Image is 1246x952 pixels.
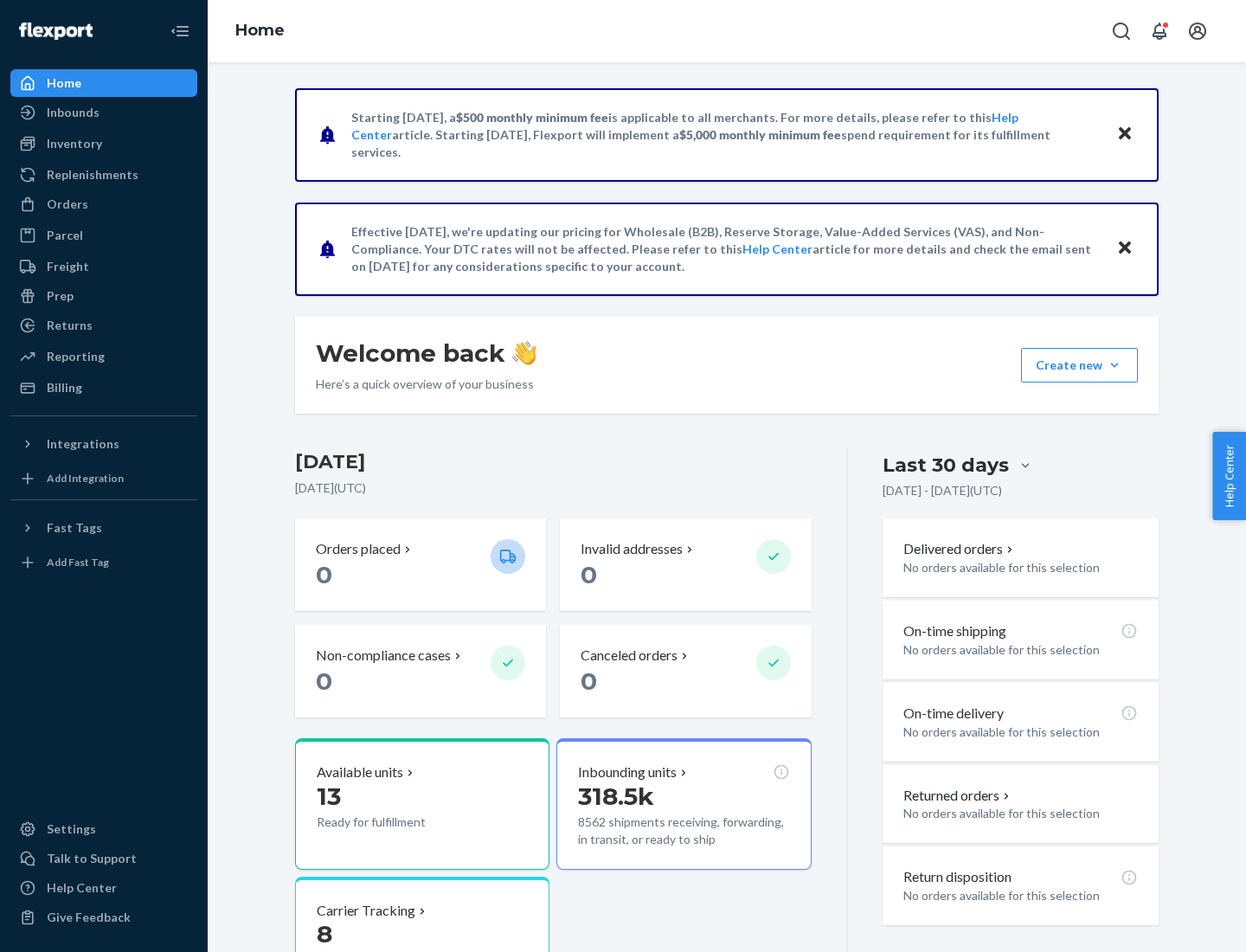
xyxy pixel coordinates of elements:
[10,549,197,576] a: Add Fast Tag
[317,919,332,949] span: 8
[47,166,138,183] div: Replenishments
[47,379,82,396] div: Billing
[903,641,1138,659] p: No orders available for this selection
[351,223,1100,275] p: Effective [DATE], we're updating our pricing for Wholesale (B2B), Reserve Storage, Value-Added Se...
[317,762,403,782] p: Available units
[883,482,1002,499] p: [DATE] - [DATE] ( UTC )
[581,560,597,589] span: 0
[47,348,105,365] div: Reporting
[47,850,137,867] div: Talk to Support
[47,74,81,92] div: Home
[47,820,96,838] div: Settings
[10,282,197,310] a: Prep
[10,222,197,249] a: Parcel
[903,539,1017,559] button: Delivered orders
[47,196,88,213] div: Orders
[10,99,197,126] a: Inbounds
[316,338,536,369] h1: Welcome back
[317,901,415,921] p: Carrier Tracking
[295,448,812,476] h3: [DATE]
[556,738,811,870] button: Inbounding units318.5k8562 shipments receiving, forwarding, in transit, or ready to ship
[10,161,197,189] a: Replenishments
[679,127,841,142] span: $5,000 monthly minimum fee
[47,519,102,537] div: Fast Tags
[10,374,197,402] a: Billing
[47,227,83,244] div: Parcel
[1212,432,1246,520] button: Help Center
[235,21,285,40] a: Home
[578,814,789,848] p: 8562 shipments receiving, forwarding, in transit, or ready to ship
[456,110,608,125] span: $500 monthly minimum fee
[10,190,197,218] a: Orders
[10,904,197,931] button: Give Feedback
[903,805,1138,822] p: No orders available for this selection
[10,69,197,97] a: Home
[581,539,683,559] p: Invalid addresses
[316,666,332,696] span: 0
[560,625,811,717] button: Canceled orders 0
[295,518,546,611] button: Orders placed 0
[742,241,812,256] a: Help Center
[581,646,678,666] p: Canceled orders
[47,317,93,334] div: Returns
[10,874,197,902] a: Help Center
[1142,14,1177,48] button: Open notifications
[19,23,93,40] img: Flexport logo
[47,435,119,453] div: Integrations
[47,909,131,926] div: Give Feedback
[47,471,124,486] div: Add Integration
[316,539,401,559] p: Orders placed
[1021,348,1138,383] button: Create new
[903,887,1138,904] p: No orders available for this selection
[581,666,597,696] span: 0
[10,845,197,872] a: Talk to Support
[47,287,74,305] div: Prep
[316,560,332,589] span: 0
[295,479,812,497] p: [DATE] ( UTC )
[903,621,1006,641] p: On-time shipping
[883,452,1009,479] div: Last 30 days
[10,815,197,843] a: Settings
[295,625,546,717] button: Non-compliance cases 0
[512,341,536,365] img: hand-wave emoji
[47,555,109,569] div: Add Fast Tag
[317,782,341,811] span: 13
[47,104,100,121] div: Inbounds
[163,14,197,48] button: Close Navigation
[10,430,197,458] button: Integrations
[222,6,299,56] ol: breadcrumbs
[560,518,811,611] button: Invalid addresses 0
[1114,122,1136,147] button: Close
[316,376,536,393] p: Here’s a quick overview of your business
[10,130,197,158] a: Inventory
[295,738,549,870] button: Available units13Ready for fulfillment
[316,646,451,666] p: Non-compliance cases
[317,814,477,831] p: Ready for fulfillment
[578,762,677,782] p: Inbounding units
[1114,236,1136,261] button: Close
[1180,14,1215,48] button: Open account menu
[10,253,197,280] a: Freight
[1104,14,1139,48] button: Open Search Box
[10,312,197,339] a: Returns
[47,258,89,275] div: Freight
[903,786,1013,806] button: Returned orders
[903,867,1012,887] p: Return disposition
[903,559,1138,576] p: No orders available for this selection
[47,879,117,897] div: Help Center
[351,109,1100,161] p: Starting [DATE], a is applicable to all merchants. For more details, please refer to this article...
[10,343,197,370] a: Reporting
[903,724,1138,741] p: No orders available for this selection
[47,135,102,152] div: Inventory
[10,465,197,492] a: Add Integration
[903,704,1004,724] p: On-time delivery
[578,782,654,811] span: 318.5k
[10,514,197,542] button: Fast Tags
